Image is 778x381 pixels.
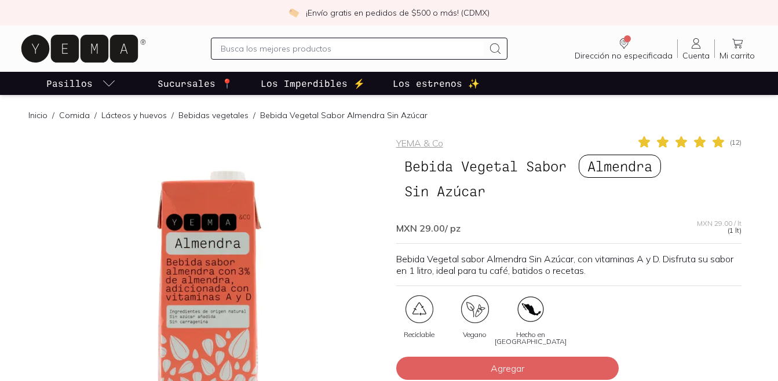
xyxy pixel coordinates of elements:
a: Sucursales 📍 [155,72,235,95]
span: ( 12 ) [730,139,742,146]
span: Hecho en [GEOGRAPHIC_DATA] [495,331,567,345]
a: Lácteos y huevos [101,110,167,120]
p: Los estrenos ✨ [393,76,480,90]
span: / [249,109,260,121]
span: Vegano [463,331,487,338]
a: Los estrenos ✨ [390,72,482,95]
button: Agregar [396,357,619,380]
p: Bebida Vegetal Sabor Almendra Sin Azúcar [260,109,428,121]
span: Sin Azúcar [396,180,494,202]
img: certificate_48a53943-26ef-4015-b3aa-8f4c5fdc4728=fwebp-q70-w96 [406,295,433,323]
a: pasillo-todos-link [44,72,118,95]
span: / [48,109,59,121]
a: Bebidas vegetales [178,110,249,120]
span: Agregar [491,362,524,374]
img: check [288,8,299,18]
a: Comida [59,110,90,120]
span: Reciclable [404,331,434,338]
a: Inicio [28,110,48,120]
p: Pasillos [46,76,93,90]
p: ¡Envío gratis en pedidos de $500 o más! (CDMX) [306,7,490,19]
p: Los Imperdibles ⚡️ [261,76,365,90]
span: Mi carrito [719,50,755,61]
p: Sucursales 📍 [158,76,233,90]
span: (1 lt) [728,227,742,234]
a: Dirección no especificada [570,36,677,61]
input: Busca los mejores productos [221,42,484,56]
span: Almendra [579,155,661,178]
img: certificate_86a4b5dc-104e-40e4-a7f8-89b43527f01f=fwebp-q70-w96 [461,295,489,323]
span: / [90,109,101,121]
img: artboard-3-copy-22x_c9daec04-8bad-4784-930e-66672e948571=fwebp-q70-w96 [517,295,545,323]
a: Mi carrito [715,36,759,61]
span: MXN 29.00 / lt [697,220,742,227]
p: Bebida Vegetal sabor Almendra Sin Azúcar, con vitaminas A y D. Disfruta su sabor en 1 litro, idea... [396,253,742,276]
span: MXN 29.00 / pz [396,222,461,234]
a: Cuenta [678,36,714,61]
span: Bebida Vegetal Sabor [396,155,575,177]
span: / [167,109,178,121]
span: Cuenta [682,50,710,61]
a: YEMA & Co [396,137,443,149]
a: Los Imperdibles ⚡️ [258,72,367,95]
span: Dirección no especificada [575,50,673,61]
